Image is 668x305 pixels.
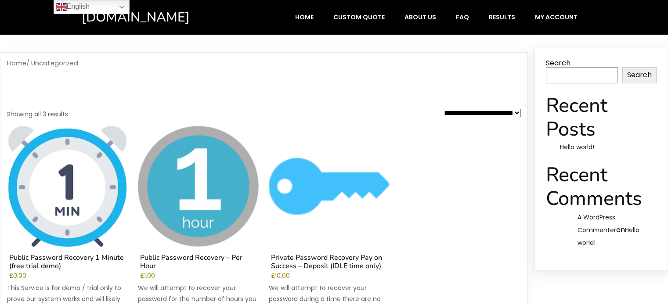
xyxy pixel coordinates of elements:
[286,9,323,25] a: Home
[140,272,144,280] span: £
[480,9,524,25] a: Results
[489,13,515,21] span: Results
[578,213,616,234] a: A WordPress Commenter
[395,9,445,25] a: About Us
[442,109,521,117] select: Shop order
[271,272,290,280] bdi: 10.00
[138,126,259,273] a: Public Password Recovery – Per Hour
[535,13,578,21] span: My account
[456,13,469,21] span: FAQ
[560,143,594,151] a: Hello world!
[269,126,390,273] a: Private Password Recovery Pay on Success – Deposit (IDLE time only)
[9,272,26,280] bdi: 0.00
[7,126,128,247] img: Public Password Recovery 1 Minute (free trial demo)
[7,59,26,68] a: Home
[138,126,259,247] img: Public Password Recovery - Per Hour
[7,109,68,120] p: Showing all 3 results
[578,211,657,249] footer: on
[7,59,521,68] nav: Breadcrumb
[295,13,314,21] span: Home
[324,9,394,25] a: Custom Quote
[138,254,259,273] h2: Public Password Recovery – Per Hour
[7,74,521,108] h1: Uncategorized
[546,94,657,141] h2: Recent Posts
[271,272,275,280] span: £
[622,67,657,83] button: Search
[546,58,571,68] label: Search
[82,9,227,26] a: [DOMAIN_NAME]
[269,254,390,273] h2: Private Password Recovery Pay on Success – Deposit (IDLE time only)
[140,272,155,280] bdi: 1.00
[526,9,587,25] a: My account
[269,126,390,247] img: Private Password Recovery Pay on Success - Deposit (IDLE time only)
[7,254,128,273] h2: Public Password Recovery 1 Minute (free trial demo)
[7,126,128,273] a: Public Password Recovery 1 Minute (free trial demo)
[56,2,67,12] img: en
[333,13,385,21] span: Custom Quote
[546,163,657,211] h2: Recent Comments
[404,13,436,21] span: About Us
[578,226,639,247] a: Hello world!
[9,272,13,280] span: £
[447,9,478,25] a: FAQ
